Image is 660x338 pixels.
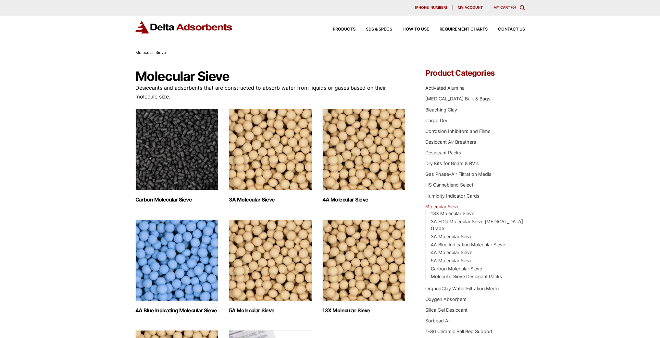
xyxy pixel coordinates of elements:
[512,5,515,10] span: 0
[135,220,218,301] img: 4A Blue Indicating Molecular Sieve
[425,296,467,302] a: Oxygen Absorbers
[431,234,472,239] a: 3A Molecular Sieve
[135,84,406,101] p: Desiccants and adsorbents that are constructed to absorb water from liquids or gases based on the...
[135,109,218,190] img: Carbon Molecular Sieve
[229,220,312,314] a: Visit product category 5A Molecular Sieve
[229,220,312,301] img: 5A Molecular Sieve
[425,69,525,77] h4: Product Categories
[229,197,312,203] h2: 3A Molecular Sieve
[322,307,405,314] h2: 13X Molecular Sieve
[135,50,166,55] span: Molecular Sieve
[229,109,312,190] img: 3A Molecular Sieve
[135,197,218,203] h2: Carbon Molecular Sieve
[458,6,483,9] span: My account
[135,21,233,33] img: Delta Adsorbents
[431,219,523,231] a: 3A EDG Molecular Sieve [MEDICAL_DATA] Grade
[498,27,525,32] span: Contact Us
[425,139,476,145] a: Desiccant Air Breathers
[425,96,491,101] a: [MEDICAL_DATA] Bulk & Bags
[425,161,479,166] a: Dry Kits for Boats & RV's
[425,118,447,123] a: Cargo Dry
[392,27,429,32] a: How to Use
[135,109,218,203] a: Visit product category Carbon Molecular Sieve
[229,307,312,314] h2: 5A Molecular Sieve
[493,5,516,10] a: My Cart (0)
[135,69,406,84] h1: Molecular Sieve
[410,5,453,10] a: [PHONE_NUMBER]
[431,274,502,279] a: Molecular Sieve Desiccant Packs
[431,211,474,216] a: 13X Molecular Sieve
[425,128,491,134] a: Corrosion Inhibitors and Films
[425,318,451,323] a: Sorbead Air
[333,27,355,32] span: Products
[322,220,405,301] img: 13X Molecular Sieve
[425,286,499,291] a: OrganoClay Water Filtration Media
[366,27,392,32] span: SDS & SPECS
[322,109,405,190] img: 4A Molecular Sieve
[488,27,525,32] a: Contact Us
[135,220,218,314] a: Visit product category 4A Blue Indicating Molecular Sieve
[431,258,472,263] a: 5A Molecular Sieve
[425,193,479,199] a: Humidity Indicator Cards
[425,150,461,155] a: Desiccant Packs
[322,197,405,203] h2: 4A Molecular Sieve
[425,107,457,112] a: Bleaching Clay
[431,250,472,255] a: 4A Molecular Sieve
[355,27,392,32] a: SDS & SPECS
[425,85,465,91] a: Activated Alumina
[135,307,218,314] h2: 4A Blue Indicating Molecular Sieve
[403,27,429,32] span: How to Use
[425,182,473,188] a: HS Cannablend Select
[453,5,488,10] a: My account
[322,27,355,32] a: Products
[520,5,525,10] div: Toggle Modal Content
[431,242,505,247] a: 4A Blue Indicating Molecular Sieve
[229,109,312,203] a: Visit product category 3A Molecular Sieve
[425,171,492,177] a: Gas Phase-Air Filtration Media
[431,266,482,271] a: Carbon Molecular Sieve
[440,27,488,32] span: Requirement Charts
[415,6,447,9] span: [PHONE_NUMBER]
[322,220,405,314] a: Visit product category 13X Molecular Sieve
[425,329,492,334] a: T-86 Ceramic Ball Bed Support
[425,307,467,313] a: Silica Gel Desiccant
[429,27,488,32] a: Requirement Charts
[322,109,405,203] a: Visit product category 4A Molecular Sieve
[425,204,459,209] a: Molecular Sieve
